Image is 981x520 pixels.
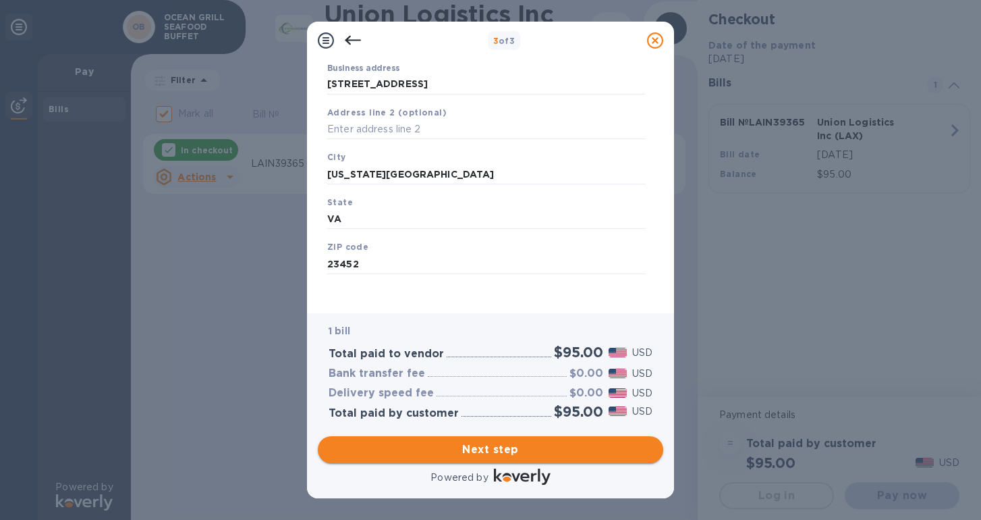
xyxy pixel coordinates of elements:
h3: $0.00 [569,367,603,380]
input: Enter address line 2 [327,120,646,140]
input: Enter address [327,74,646,95]
p: USD [632,386,652,400]
button: Next step [318,436,663,463]
label: Business address [327,65,399,73]
h3: Total paid to vendor [329,348,444,361]
b: City [327,152,346,162]
h2: $95.00 [554,344,603,361]
h2: $95.00 [554,403,603,420]
b: of 3 [493,36,515,46]
b: State [327,197,353,207]
p: USD [632,346,652,360]
input: Enter ZIP code [327,254,646,274]
h3: Total paid by customer [329,407,459,420]
b: Address line 2 (optional) [327,107,447,118]
span: 3 [493,36,499,46]
p: Powered by [430,471,488,485]
img: USD [609,407,627,416]
img: USD [609,388,627,398]
img: USD [609,369,627,378]
h3: Bank transfer fee [329,367,425,380]
img: USD [609,348,627,357]
b: ZIP code [327,242,368,252]
input: Enter city [327,164,646,184]
span: Next step [329,442,652,458]
h3: Delivery speed fee [329,387,434,400]
img: Logo [494,469,551,485]
b: 1 bill [329,326,350,336]
h3: $0.00 [569,387,603,400]
input: Enter state [327,209,646,230]
p: USD [632,405,652,419]
p: USD [632,367,652,381]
